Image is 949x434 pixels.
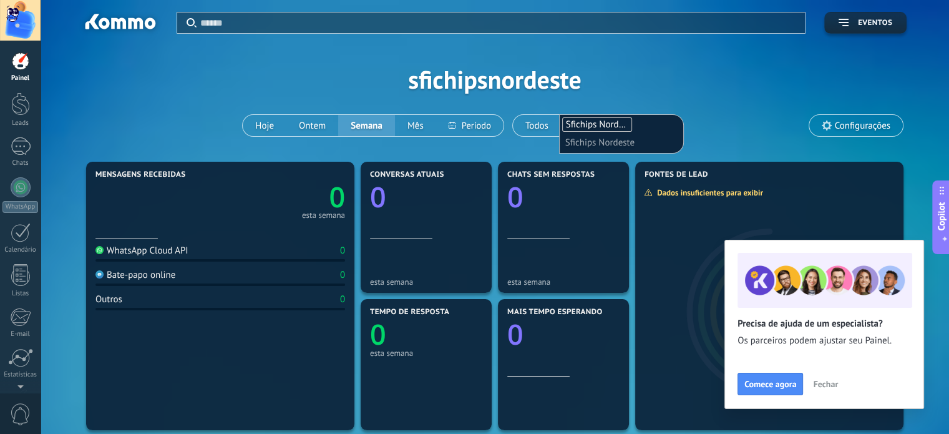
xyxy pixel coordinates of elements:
div: Leads [2,119,39,127]
text: 0 [370,315,386,353]
span: Os parceiros podem ajustar seu Painel. [737,335,911,347]
a: 0 [220,178,345,216]
div: 0 [340,245,345,257]
div: esta semana [302,212,345,219]
span: Mensagens recebidas [95,170,185,179]
span: Fechar [813,380,838,388]
text: 0 [507,178,523,216]
text: 0 [329,178,345,216]
span: Tempo de resposta [370,308,449,317]
div: Chats [2,159,39,167]
button: Hoje [243,115,286,136]
div: Outros [95,293,122,305]
button: Comece agora [737,373,803,395]
div: Listas [2,290,39,298]
div: esta semana [370,277,482,287]
button: Semana [338,115,395,136]
img: Bate-papo online [95,270,104,279]
span: Sfichips Nordeste [566,119,635,131]
button: Todos [513,115,561,136]
div: Dados insuficientes para exibir [644,187,772,198]
div: Painel [2,74,39,82]
h2: Precisa de ajuda de um especialista? [737,318,911,330]
div: 0 [340,269,345,281]
div: esta semana [370,348,482,358]
span: Configurações [835,121,890,131]
button: Ontem [286,115,338,136]
span: Comece agora [744,380,796,388]
text: 0 [507,315,523,353]
button: Mês [395,115,436,136]
span: Mais tempo esperando [507,308,603,317]
span: Chats sem respostas [507,170,595,179]
span: Conversas atuais [370,170,444,179]
button: Fechar [807,375,844,393]
text: 0 [370,178,386,216]
div: Bate-papo online [95,269,175,281]
img: WhatsApp Cloud API [95,246,104,254]
div: WhatsApp [2,201,38,213]
div: 0 [340,293,345,305]
span: Copilot [935,202,948,230]
div: WhatsApp Cloud API [95,245,188,257]
div: esta semana [507,277,620,287]
button: Período [436,115,504,136]
div: Estatísticas [2,371,39,379]
div: E-mail [2,330,39,338]
button: Eventos [824,12,907,34]
span: Eventos [858,19,892,27]
div: Calendário [2,246,39,254]
span: Fontes de lead [645,170,708,179]
button: Selecionar usuárioSfichips NordesteSfichips Nordeste [561,115,667,136]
